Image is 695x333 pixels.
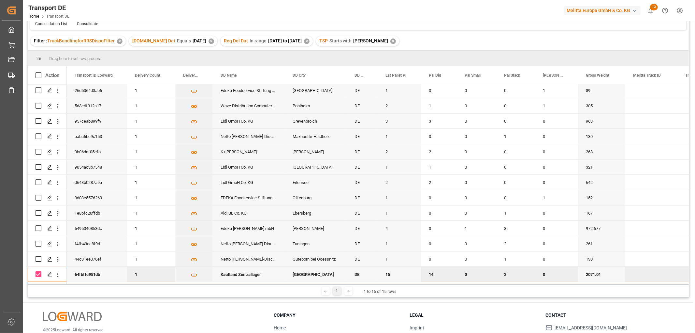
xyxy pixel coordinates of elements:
[285,190,347,205] div: Offenburg
[496,205,535,220] div: 1
[578,159,625,174] div: 321
[410,325,424,330] a: Imprint
[496,267,535,282] div: 2
[274,325,286,330] a: Home
[285,114,347,129] div: Grevenbroich
[578,144,625,159] div: 268
[285,267,347,282] div: [GEOGRAPHIC_DATA]
[127,159,175,174] div: 1
[421,205,457,220] div: 0
[213,83,285,98] div: Edeka Foodservice Stiftung Co. KG
[457,114,496,129] div: 0
[183,73,199,78] span: Delivery List
[67,267,127,282] div: 64fbffc951db
[347,83,378,98] div: DE
[578,236,625,251] div: 261
[285,159,347,174] div: [GEOGRAPHIC_DATA]
[67,190,127,205] div: 9d03c5576269
[496,236,535,251] div: 2
[347,144,378,159] div: DE
[429,73,441,78] span: Pal Big
[578,83,625,98] div: 89
[496,114,535,129] div: 0
[385,73,406,78] span: Est Pallet Pl
[28,83,67,98] div: Press SPACE to select this row.
[457,83,496,98] div: 0
[43,312,102,321] img: Logward Logo
[421,251,457,266] div: 0
[28,114,67,129] div: Press SPACE to select this row.
[378,236,421,251] div: 1
[28,144,67,159] div: Press SPACE to select this row.
[457,236,496,251] div: 0
[35,21,67,27] div: Consolidation List
[135,73,160,78] span: Delivery Count
[127,190,175,205] div: 1
[378,129,421,144] div: 1
[127,144,175,159] div: 1
[329,38,352,43] span: Starts with
[378,114,421,129] div: 3
[421,83,457,98] div: 0
[347,175,378,190] div: DE
[221,73,237,78] span: DD Name
[578,251,625,266] div: 130
[421,236,457,251] div: 0
[293,73,306,78] span: DD City
[127,267,175,282] div: 1
[535,205,578,220] div: 0
[535,190,578,205] div: 1
[457,175,496,190] div: 0
[535,236,578,251] div: 0
[378,98,421,113] div: 2
[28,267,67,282] div: Press SPACE to deselect this row.
[535,267,578,282] div: 0
[378,190,421,205] div: 1
[213,221,285,236] div: Edeka [PERSON_NAME] mbH
[378,267,421,282] div: 15
[535,221,578,236] div: 0
[285,98,347,113] div: Pohlheim
[132,38,175,43] span: [DOMAIN_NAME] Dat
[421,129,457,144] div: 0
[535,83,578,98] div: 1
[353,38,388,43] span: [PERSON_NAME]
[28,98,67,114] div: Press SPACE to select this row.
[421,98,457,113] div: 1
[546,312,673,319] h3: Contact
[193,38,206,43] span: [DATE]
[457,98,496,113] div: 0
[213,267,285,282] div: Kaufland Zentrallager
[67,144,127,159] div: 9b06ddf05cfb
[67,83,127,98] div: 26d5064d3ab6
[28,3,69,13] div: Transport DE
[127,114,175,129] div: 1
[658,3,673,18] button: Help Center
[535,251,578,266] div: 0
[304,38,310,44] div: ✕
[67,159,127,174] div: 9054ac3b7548
[421,190,457,205] div: 0
[28,129,67,144] div: Press SPACE to select this row.
[67,251,127,266] div: 44c31ee076ef
[274,312,401,319] h3: Company
[285,175,347,190] div: Erlensee
[633,73,661,78] span: Melitta Truck ID
[586,73,609,78] span: Gross Weight
[213,114,285,129] div: Lidl GmbH Co. KG
[496,98,535,113] div: 0
[285,83,347,98] div: [GEOGRAPHIC_DATA]
[578,129,625,144] div: 130
[496,251,535,266] div: 1
[578,190,625,205] div: 152
[209,38,214,44] div: ✕
[378,205,421,220] div: 1
[578,175,625,190] div: 642
[127,236,175,251] div: 1
[347,251,378,266] div: DE
[457,221,496,236] div: 1
[28,190,67,205] div: Press SPACE to select this row.
[213,251,285,266] div: Netto [PERSON_NAME]-Discount
[77,21,98,27] div: Consolidate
